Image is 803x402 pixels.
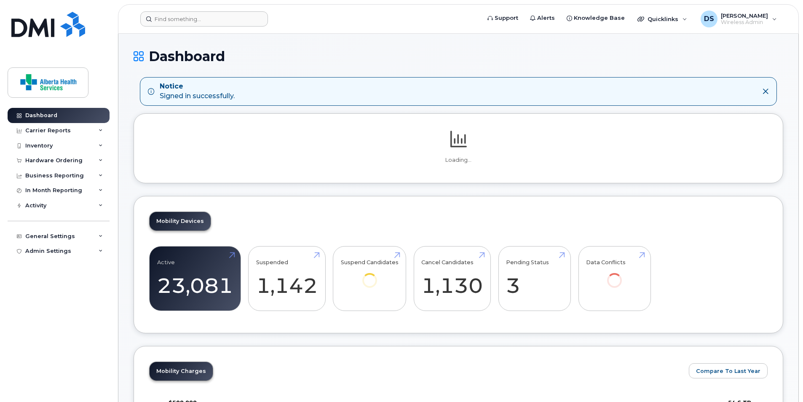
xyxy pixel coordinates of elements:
a: Pending Status 3 [506,251,563,306]
h1: Dashboard [134,49,783,64]
button: Compare To Last Year [689,363,768,378]
a: Suspend Candidates [341,251,399,299]
a: Suspended 1,142 [256,251,318,306]
a: Data Conflicts [586,251,643,299]
a: Mobility Charges [150,362,213,381]
a: Mobility Devices [150,212,211,230]
div: Signed in successfully. [160,82,235,101]
p: Loading... [149,156,768,164]
strong: Notice [160,82,235,91]
span: Compare To Last Year [696,367,760,375]
a: Cancel Candidates 1,130 [421,251,483,306]
a: Active 23,081 [157,251,233,306]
